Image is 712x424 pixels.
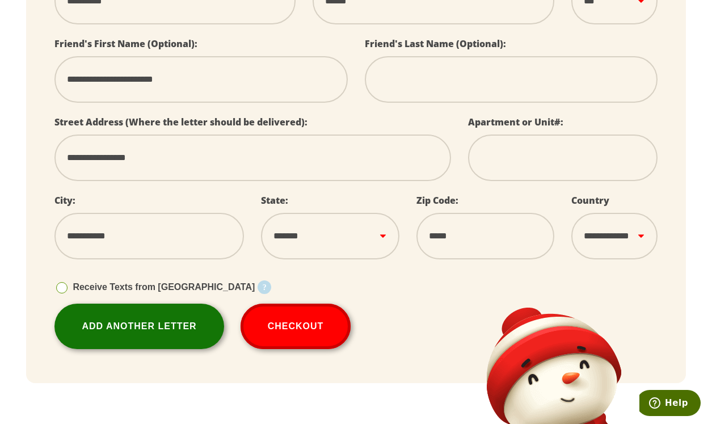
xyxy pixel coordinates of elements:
label: City: [54,194,75,207]
a: Add Another Letter [54,304,224,349]
label: Friend's First Name (Optional): [54,37,197,50]
iframe: Opens a widget where you can find more information [639,390,701,418]
label: Street Address (Where the letter should be delivered): [54,116,307,128]
label: State: [261,194,288,207]
label: Country [571,194,609,207]
span: Receive Texts from [GEOGRAPHIC_DATA] [73,282,255,292]
button: Checkout [241,304,351,349]
label: Zip Code: [416,194,458,207]
label: Apartment or Unit#: [468,116,563,128]
label: Friend's Last Name (Optional): [365,37,506,50]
